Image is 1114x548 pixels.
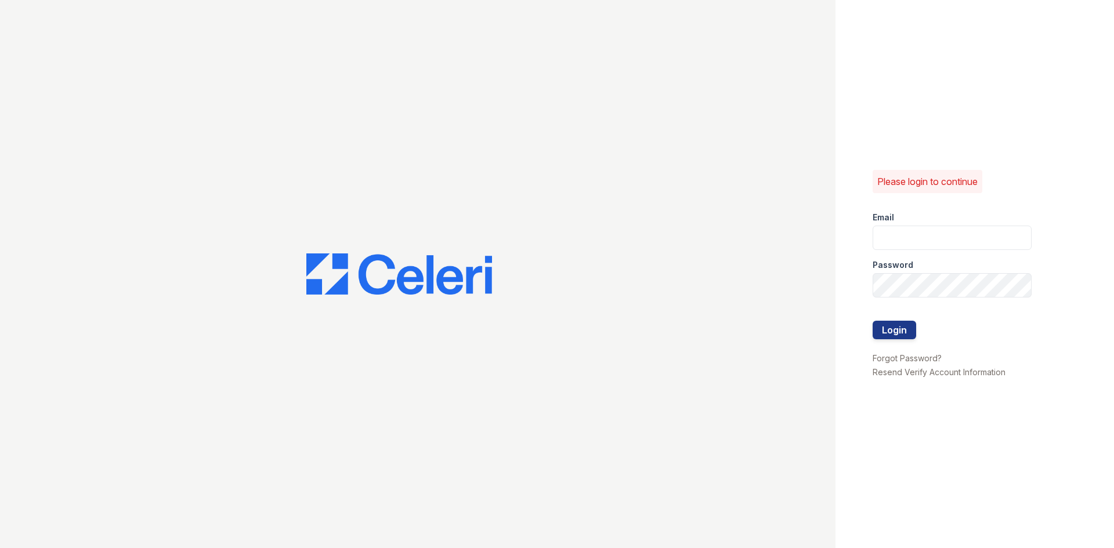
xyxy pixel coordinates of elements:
button: Login [873,321,916,339]
a: Forgot Password? [873,353,942,363]
p: Please login to continue [877,175,978,188]
label: Email [873,212,894,223]
label: Password [873,259,913,271]
a: Resend Verify Account Information [873,367,1006,377]
img: CE_Logo_Blue-a8612792a0a2168367f1c8372b55b34899dd931a85d93a1a3d3e32e68fde9ad4.png [306,253,492,295]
